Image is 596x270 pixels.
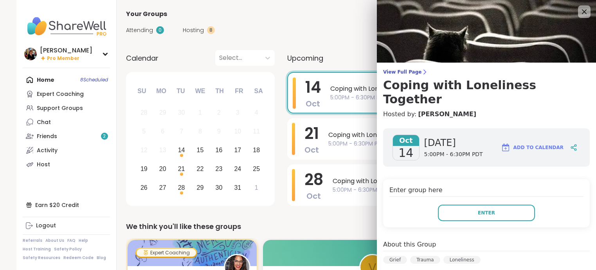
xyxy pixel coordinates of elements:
a: Referrals [23,238,42,243]
div: 22 [197,164,204,174]
div: Not available Sunday, September 28th, 2025 [136,104,153,121]
div: Choose Sunday, October 26th, 2025 [136,179,153,196]
div: 7 [180,126,183,137]
a: Safety Resources [23,255,60,261]
div: Trauma [410,256,440,264]
a: Blog [97,255,106,261]
div: 0 [156,26,164,34]
div: Not available Monday, October 6th, 2025 [154,123,171,140]
div: Not available Monday, September 29th, 2025 [154,104,171,121]
div: Earn $20 Credit [23,198,110,212]
div: Activity [37,147,58,155]
div: Choose Wednesday, October 22nd, 2025 [192,160,209,177]
div: Not available Wednesday, October 1st, 2025 [192,104,209,121]
div: Choose Friday, October 31st, 2025 [229,179,246,196]
div: Not available Thursday, October 9th, 2025 [211,123,227,140]
span: 5:00PM - 6:30PM PDT [328,140,556,148]
span: Calendar [126,53,158,63]
div: Not available Thursday, October 2nd, 2025 [211,104,227,121]
div: Choose Sunday, October 19th, 2025 [136,160,153,177]
span: [DATE] [424,137,483,149]
div: Grief [383,256,407,264]
a: View Full PageCoping with Loneliness Together [383,69,590,106]
h4: About this Group [383,240,436,249]
div: 8 [198,126,202,137]
div: 24 [234,164,241,174]
div: 25 [253,164,260,174]
span: 5:00PM - 6:30PM PDT [424,151,483,158]
div: Loneliness [443,256,481,264]
div: Logout [36,222,56,230]
div: Friends [37,133,57,140]
a: Chat [23,115,110,129]
div: Choose Wednesday, October 15th, 2025 [192,142,209,159]
div: Not available Saturday, October 4th, 2025 [248,104,265,121]
div: month 2025-10 [135,103,266,197]
div: [PERSON_NAME] [40,46,92,55]
div: Th [211,83,228,100]
div: 8 [207,26,215,34]
span: Enter [478,209,495,216]
div: 12 [140,145,148,155]
div: Choose Wednesday, October 29th, 2025 [192,179,209,196]
div: Chat [37,119,51,126]
h4: Enter group here [389,185,583,197]
span: View Full Page [383,69,590,75]
button: Enter [438,205,535,221]
div: 28 [140,107,148,118]
div: We think you'll like these groups [126,221,571,232]
div: 26 [140,182,148,193]
div: 30 [178,107,185,118]
a: Safety Policy [54,247,82,252]
div: Choose Monday, October 20th, 2025 [154,160,171,177]
span: Upcoming [287,53,323,63]
div: 10 [234,126,241,137]
div: Choose Saturday, October 18th, 2025 [248,142,265,159]
a: Activity [23,143,110,157]
div: Choose Thursday, October 23rd, 2025 [211,160,227,177]
div: Expert Coaching [37,90,84,98]
div: Choose Tuesday, October 28th, 2025 [173,179,190,196]
span: Oct [306,98,320,109]
a: Logout [23,219,110,233]
div: Not available Tuesday, October 7th, 2025 [173,123,190,140]
div: Choose Monday, October 27th, 2025 [154,179,171,196]
div: Not available Saturday, October 11th, 2025 [248,123,265,140]
span: Attending [126,26,153,34]
a: Help [79,238,88,243]
h4: Hosted by: [383,110,590,119]
img: ShareWell Nav Logo [23,13,110,40]
div: 30 [216,182,223,193]
div: Choose Friday, October 24th, 2025 [229,160,246,177]
div: Choose Thursday, October 16th, 2025 [211,142,227,159]
div: Not available Wednesday, October 8th, 2025 [192,123,209,140]
div: 5 [142,126,146,137]
div: 15 [197,145,204,155]
span: Oct [304,144,319,155]
div: 27 [159,182,166,193]
span: Oct [306,191,321,202]
a: About Us [45,238,64,243]
h3: Coping with Loneliness Together [383,78,590,106]
div: Support Groups [37,104,83,112]
div: Choose Saturday, November 1st, 2025 [248,179,265,196]
div: Choose Saturday, October 25th, 2025 [248,160,265,177]
div: 6 [161,126,164,137]
span: 14 [305,76,321,98]
span: Coping with Loneliness Together [330,84,556,94]
a: Expert Coaching [23,87,110,101]
div: 3 [236,107,239,118]
div: 1 [255,182,258,193]
span: Hosting [183,26,204,34]
a: FAQ [67,238,76,243]
div: Tu [172,83,189,100]
div: We [191,83,209,100]
div: 29 [159,107,166,118]
div: Host [37,161,50,169]
div: 31 [234,182,241,193]
div: Not available Friday, October 3rd, 2025 [229,104,246,121]
img: ShareWell Logomark [501,143,510,152]
span: Your Groups [126,9,167,19]
div: 11 [253,126,260,137]
div: Sa [250,83,267,100]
